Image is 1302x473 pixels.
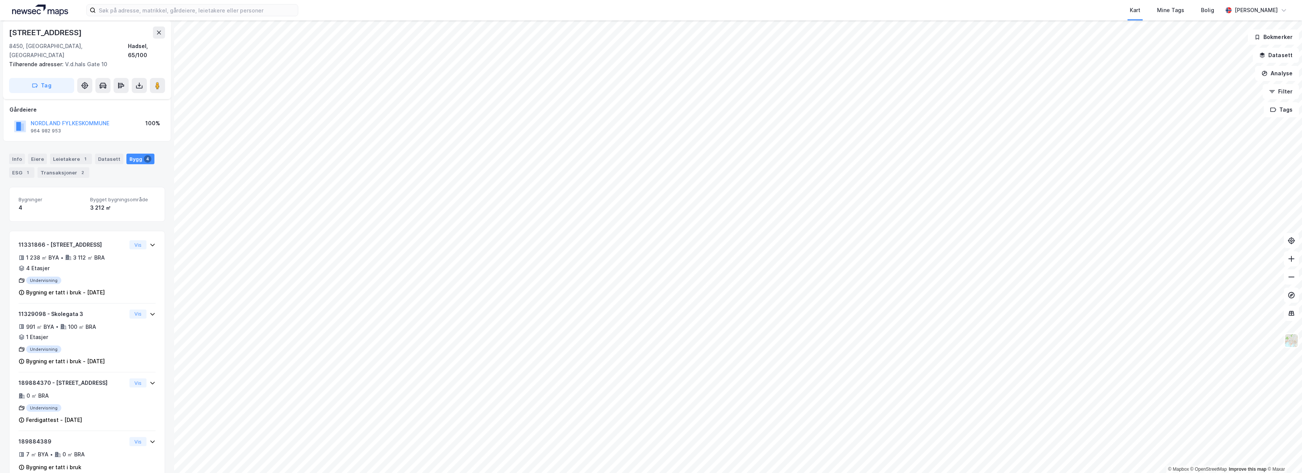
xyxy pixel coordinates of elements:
div: 1 Etasjer [26,333,48,342]
span: Bygget bygningsområde [90,196,156,203]
div: 8450, [GEOGRAPHIC_DATA], [GEOGRAPHIC_DATA] [9,42,128,60]
div: 2 [79,169,86,176]
div: Bygg [126,154,154,164]
div: 11329098 - Skolegata 3 [19,310,126,319]
button: Vis [129,437,146,446]
div: 100% [145,119,160,128]
div: 189884389 [19,437,126,446]
div: • [61,255,64,261]
a: OpenStreetMap [1190,467,1227,472]
div: 1 [24,169,31,176]
div: • [56,324,59,330]
button: Datasett [1253,48,1299,63]
button: Bokmerker [1248,30,1299,45]
div: Datasett [95,154,123,164]
iframe: Chat Widget [1264,437,1302,473]
div: Leietakere [50,154,92,164]
div: Bygning er tatt i bruk - [DATE] [26,357,105,366]
div: 189884370 - [STREET_ADDRESS] [19,378,126,387]
span: Bygninger [19,196,84,203]
span: Tilhørende adresser: [9,61,65,67]
div: Eiere [28,154,47,164]
img: Z [1284,333,1299,348]
button: Tag [9,78,74,93]
div: 0 ㎡ BRA [26,391,49,400]
div: Bygning er tatt i bruk [26,463,81,472]
div: • [50,451,53,457]
div: 100 ㎡ BRA [68,322,96,331]
button: Filter [1263,84,1299,99]
div: Info [9,154,25,164]
div: Kart [1130,6,1140,15]
input: Søk på adresse, matrikkel, gårdeiere, leietakere eller personer [96,5,298,16]
div: Mine Tags [1157,6,1184,15]
button: Vis [129,240,146,249]
button: Tags [1264,102,1299,117]
img: logo.a4113a55bc3d86da70a041830d287a7e.svg [12,5,68,16]
div: 1 238 ㎡ BYA [26,253,59,262]
div: Bygning er tatt i bruk - [DATE] [26,288,105,297]
div: Bolig [1201,6,1214,15]
button: Vis [129,378,146,387]
div: 4 [19,203,84,212]
div: 964 982 953 [31,128,61,134]
div: 11331866 - [STREET_ADDRESS] [19,240,126,249]
div: 0 ㎡ BRA [62,450,85,459]
div: Kontrollprogram for chat [1264,437,1302,473]
a: Mapbox [1168,467,1189,472]
button: Vis [129,310,146,319]
a: Improve this map [1229,467,1266,472]
div: [PERSON_NAME] [1235,6,1278,15]
div: Gårdeiere [9,105,165,114]
div: 4 Etasjer [26,264,50,273]
div: Transaksjoner [37,167,89,178]
div: Hadsel, 65/100 [128,42,165,60]
div: [STREET_ADDRESS] [9,26,83,39]
div: V.d.hals Gate 10 [9,60,159,69]
div: Ferdigattest - [DATE] [26,415,82,425]
div: ESG [9,167,34,178]
div: 3 212 ㎡ [90,203,156,212]
div: 3 112 ㎡ BRA [73,253,105,262]
div: 7 ㎡ BYA [26,450,48,459]
div: 4 [144,155,151,163]
button: Analyse [1255,66,1299,81]
div: 1 [81,155,89,163]
div: 991 ㎡ BYA [26,322,54,331]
